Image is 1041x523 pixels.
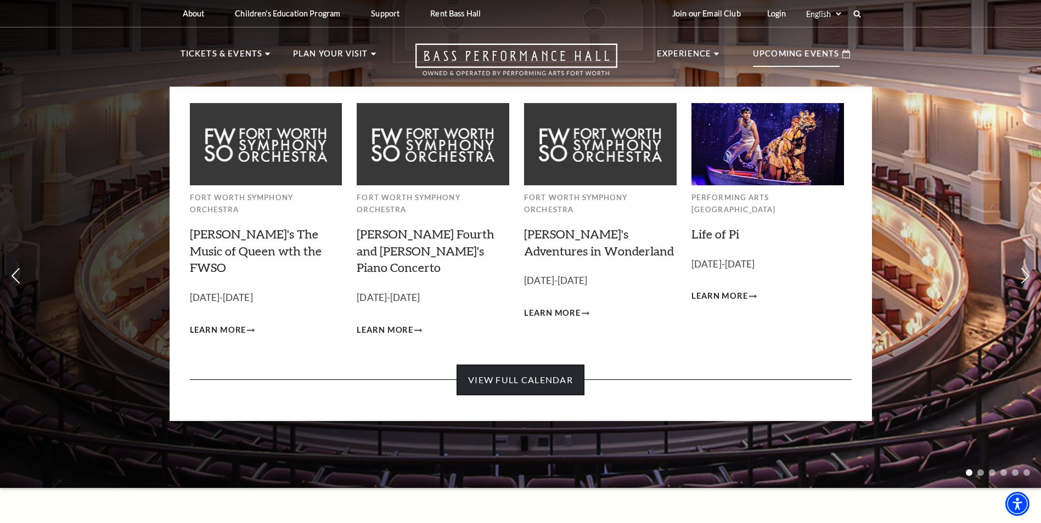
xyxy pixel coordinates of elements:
p: Fort Worth Symphony Orchestra [190,191,342,216]
p: [DATE]-[DATE] [190,290,342,306]
a: [PERSON_NAME]'s The Music of Queen wth the FWSO [190,226,322,275]
a: [PERSON_NAME] Fourth and [PERSON_NAME]'s Piano Concerto [357,226,494,275]
a: Learn More Windborne's The Music of Queen wth the FWSO [190,323,255,337]
p: Children's Education Program [235,9,340,18]
img: Fort Worth Symphony Orchestra [190,103,342,185]
a: Learn More Alice's Adventures in Wonderland [524,306,589,320]
p: [DATE]-[DATE] [357,290,509,306]
span: Learn More [524,306,581,320]
p: Performing Arts [GEOGRAPHIC_DATA] [691,191,844,216]
img: Performing Arts Fort Worth [691,103,844,185]
div: Accessibility Menu [1005,492,1029,516]
span: Learn More [357,323,413,337]
p: Plan Your Visit [293,47,368,67]
select: Select: [804,9,843,19]
p: Fort Worth Symphony Orchestra [524,191,677,216]
a: View Full Calendar [457,365,584,395]
img: Fort Worth Symphony Orchestra [524,103,677,185]
a: Learn More Brahms Fourth and Grieg's Piano Concerto [357,323,422,337]
p: Support [371,9,399,18]
img: Fort Worth Symphony Orchestra [357,103,509,185]
span: Learn More [691,289,748,303]
a: Learn More Life of Pi [691,289,757,303]
p: [DATE]-[DATE] [524,273,677,289]
a: Open this option [376,43,657,87]
p: About [183,9,205,18]
p: Tickets & Events [181,47,263,67]
p: Fort Worth Symphony Orchestra [357,191,509,216]
p: [DATE]-[DATE] [691,257,844,272]
p: Upcoming Events [753,47,840,67]
p: Rent Bass Hall [430,9,481,18]
a: Life of Pi [691,226,739,241]
a: [PERSON_NAME]'s Adventures in Wonderland [524,226,674,258]
span: Learn More [190,323,246,337]
p: Experience [657,47,712,67]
